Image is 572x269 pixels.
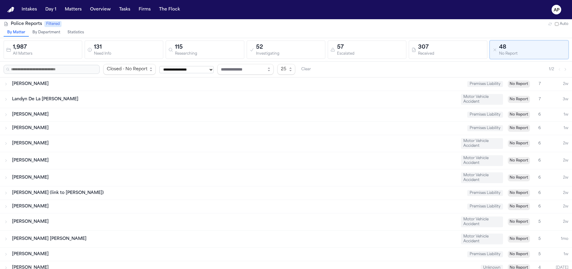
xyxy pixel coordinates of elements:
[549,237,568,241] div: 1mo
[12,112,49,117] span: [PERSON_NAME]
[12,126,49,130] span: [PERSON_NAME]
[539,98,541,101] span: 7 police reports
[29,29,64,37] button: By Department
[508,125,530,132] span: No Report
[549,112,568,117] div: 1w
[7,7,14,13] a: Home
[461,138,503,149] span: Motor Vehicle Accident
[461,172,503,183] span: Motor Vehicle Accident
[277,64,295,75] button: Items per page
[12,191,104,195] span: [PERSON_NAME] (link to [PERSON_NAME])
[508,80,530,88] span: No Report
[409,41,487,59] button: 307Received
[117,4,133,15] button: Tasks
[467,125,503,131] span: Premises Liability
[555,22,568,26] label: Auto
[538,159,541,162] span: 6 police reports
[256,43,323,52] div: 52
[461,234,503,244] span: Motor Vehicle Accident
[12,141,49,146] span: [PERSON_NAME]
[281,66,287,73] div: 25
[508,111,530,118] span: No Report
[555,22,558,26] input: Auto
[337,43,404,52] div: 57
[418,52,485,56] div: Received
[4,29,29,37] button: By Matter
[7,7,14,13] img: Finch Logo
[12,82,49,86] span: [PERSON_NAME]
[299,65,313,74] button: Clear
[538,205,541,208] span: 6 police reports
[508,251,530,258] span: No Report
[549,67,554,72] span: 1 / 2
[539,82,541,86] span: 7 police reports
[467,190,503,196] span: Premises Liability
[538,220,541,224] span: 5 police reports
[549,219,568,224] div: 2w
[538,142,541,145] span: 6 police reports
[461,216,503,227] span: Motor Vehicle Accident
[467,112,503,118] span: Premises Liability
[508,96,530,103] span: No Report
[508,189,530,197] span: No Report
[549,191,568,195] div: 2w
[12,252,49,256] span: [PERSON_NAME]
[549,97,568,102] div: 3w
[508,157,530,164] span: No Report
[12,237,86,241] span: [PERSON_NAME] [PERSON_NAME]
[538,126,541,130] span: 6 police reports
[88,4,113,15] a: Overview
[19,4,39,15] button: Intakes
[508,174,530,181] span: No Report
[549,175,568,180] div: 2w
[461,155,503,166] span: Motor Vehicle Accident
[62,4,84,15] button: Matters
[467,204,503,210] span: Premises Liability
[490,41,568,59] button: 48No Report
[499,52,566,56] div: No Report
[43,4,59,15] button: Day 1
[549,158,568,163] div: 2w
[13,52,80,56] div: All Matters
[256,52,323,56] div: Investigating
[12,219,49,224] span: [PERSON_NAME]
[549,204,568,209] div: 2w
[13,43,80,52] div: 1,987
[166,41,244,59] button: 115Researching
[508,203,530,210] span: No Report
[247,41,325,59] button: 52Investigating
[337,52,404,56] div: Escalated
[549,126,568,131] div: 1w
[467,81,503,87] span: Premises Liability
[64,29,88,37] button: Statistics
[508,218,530,225] span: No Report
[94,52,161,56] div: Need Info
[4,41,82,59] button: 1,987All Matters
[175,43,242,52] div: 115
[12,175,49,180] span: [PERSON_NAME]
[418,43,485,52] div: 307
[508,235,530,243] span: No Report
[175,52,242,56] div: Researching
[94,43,161,52] div: 131
[44,21,62,27] span: Filtered
[12,158,49,163] span: [PERSON_NAME]
[11,21,42,27] h1: Police Reports
[328,41,406,59] button: 57Escalated
[549,82,568,86] div: 2w
[107,66,147,73] div: Closed - No Report
[12,204,49,209] span: [PERSON_NAME]
[549,252,568,257] div: 1w
[499,43,566,52] div: 48
[538,176,541,180] span: 6 police reports
[549,141,568,146] div: 2w
[136,4,153,15] button: Firms
[157,4,182,15] button: The Flock
[538,113,541,116] span: 6 police reports
[538,252,541,256] span: 5 police reports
